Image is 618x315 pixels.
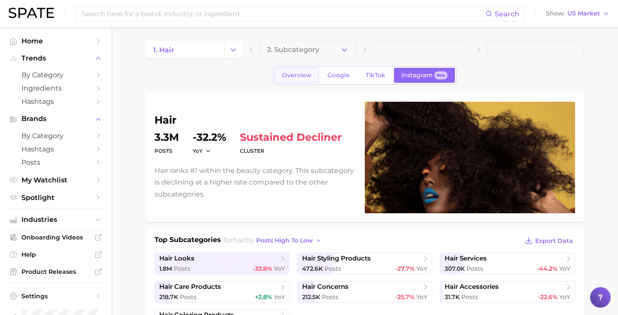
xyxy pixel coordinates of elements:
span: YoY [559,293,570,301]
span: -44.2% [537,265,557,273]
dt: Posts [154,146,179,156]
span: hair styling products [302,254,371,263]
button: Brands [7,112,105,125]
a: Google [320,68,357,83]
span: hair accessories [445,283,499,291]
a: Spotlight [7,191,105,204]
span: Google [327,72,350,79]
a: by Category [7,129,105,142]
span: Industries [21,216,90,224]
span: hair [233,236,245,244]
a: Overview [275,68,319,83]
span: My Watchlist [21,176,90,184]
span: YoY [274,293,285,301]
a: Hashtags [7,142,105,156]
button: Change Category [224,41,242,58]
a: hair looks1.8m Posts-33.8% YoY [154,253,290,274]
button: Export Data [523,235,575,247]
span: -33.8% [253,265,272,273]
span: sustained decliner [240,132,342,142]
span: Settings [21,292,90,300]
span: Hashtags [21,97,90,106]
span: Trends [21,55,90,62]
a: 1. hair [146,41,224,58]
span: 218.7k [159,293,178,301]
span: hair looks [159,254,194,263]
span: -25.7% [395,293,415,301]
a: Posts [7,156,105,169]
span: -27.7% [395,265,415,273]
a: Onboarding Videos [7,231,105,244]
dt: cluster [240,146,342,156]
a: Home [7,34,105,48]
span: +2.8% [255,293,272,301]
span: Instagram [401,72,433,79]
span: Search [495,10,519,18]
span: Posts [461,293,478,301]
button: posts high to low [254,235,324,246]
span: posts high to low [256,237,313,244]
span: 31.7k [445,293,460,301]
span: hair concerns [302,283,348,291]
span: for by [224,236,324,244]
span: -22.6% [538,293,557,301]
span: Posts [174,265,191,273]
span: YoY [559,265,570,273]
a: My Watchlist [7,173,105,187]
span: US Market [567,11,600,16]
span: Show [546,11,565,16]
span: Hashtags [21,145,90,153]
a: Help [7,248,105,261]
span: Help [21,251,90,258]
span: Posts [467,265,483,273]
span: by Category [21,71,90,79]
span: Export Data [535,237,573,245]
span: Onboarding Videos [21,233,90,241]
button: YoY [193,147,211,154]
span: 212.5k [302,293,320,301]
span: YoY [274,265,285,273]
h1: hair [154,115,354,125]
span: 1. hair [153,46,174,54]
span: 2. Subcategory [267,46,319,54]
a: Hashtags [7,95,105,108]
a: by Category [7,68,105,82]
a: hair concerns212.5k Posts-25.7% YoY [297,281,433,303]
span: Beta [437,72,445,79]
p: Hair ranks #1 within the beauty category. This subcategory is declining at a higher rate compared... [154,165,354,200]
a: Ingredients [7,82,105,95]
span: 307.0k [445,265,465,273]
span: YoY [416,293,427,301]
a: hair services307.0k Posts-44.2% YoY [440,253,575,274]
button: 2. Subcategory [260,41,356,58]
input: Search here for a brand, industry, or ingredient [81,6,485,21]
span: Home [21,37,90,45]
span: Product Releases [21,268,90,276]
span: TikTok [366,72,385,79]
a: Product Releases [7,265,105,278]
span: YoY [416,265,427,273]
button: ShowUS Market [544,8,612,19]
button: Trends [7,52,105,65]
span: Ingredients [21,84,90,92]
span: Posts [21,158,90,167]
span: hair care products [159,283,221,291]
span: Brands [21,115,90,123]
a: hair care products218.7k Posts+2.8% YoY [154,281,290,303]
img: SPATE [9,8,54,18]
dd: 3.3m [154,132,179,142]
span: Spotlight [21,194,90,202]
button: Industries [7,213,105,226]
span: hair services [445,254,487,263]
a: InstagramBeta [394,68,455,83]
a: Settings [7,290,105,303]
span: 472.6k [302,265,323,273]
span: Posts [322,293,339,301]
dd: -32.2% [193,132,226,142]
span: YoY [193,147,203,154]
h1: Top Subcategories [154,235,221,248]
a: TikTok [358,68,393,83]
span: 1.8m [159,265,172,273]
span: Overview [282,72,312,79]
a: hair styling products472.6k Posts-27.7% YoY [297,253,433,274]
